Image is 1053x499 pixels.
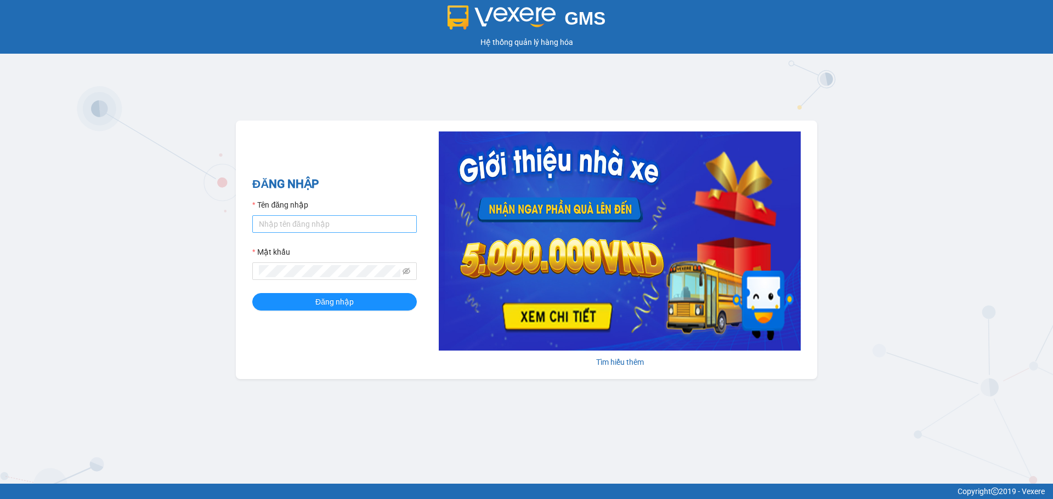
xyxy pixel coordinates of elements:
input: Tên đăng nhập [252,215,417,233]
img: logo 2 [448,5,556,30]
span: GMS [564,8,605,28]
label: Tên đăng nhập [252,199,308,211]
a: GMS [448,16,606,25]
button: Đăng nhập [252,293,417,311]
div: Hệ thống quản lý hàng hóa [3,36,1050,48]
label: Mật khẩu [252,246,290,258]
div: Copyright 2019 - Vexere [8,485,1045,497]
span: eye-invisible [403,267,410,275]
input: Mật khẩu [259,265,400,277]
h2: ĐĂNG NHẬP [252,175,417,193]
span: copyright [991,487,999,495]
div: Tìm hiểu thêm [439,356,801,368]
img: banner-0 [439,131,801,351]
span: Đăng nhập [315,296,354,308]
